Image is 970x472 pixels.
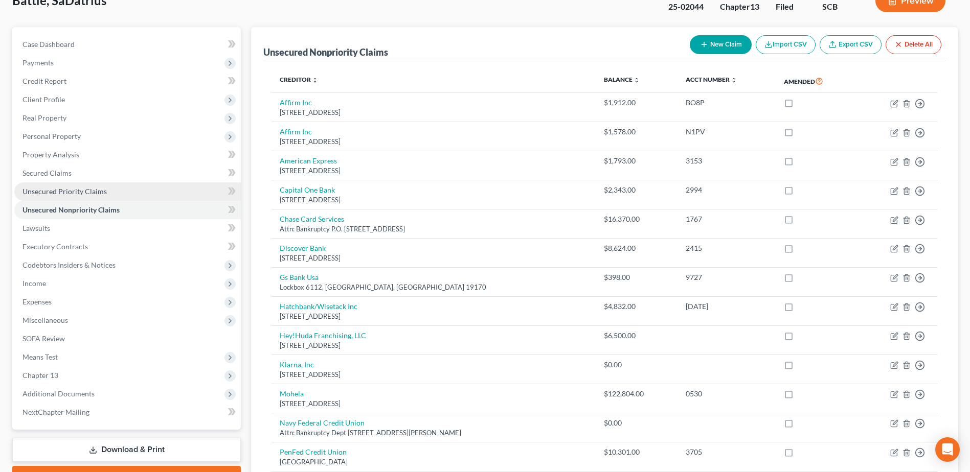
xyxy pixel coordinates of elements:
[686,127,768,137] div: N1PV
[22,408,89,416] span: NextChapter Mailing
[14,146,241,164] a: Property Analysis
[690,35,752,54] button: New Claim
[686,389,768,399] div: 0530
[935,437,960,462] div: Open Intercom Messenger
[280,331,366,340] a: Hey!Huda Franchising, LLC
[668,1,704,13] div: 25-02044
[604,185,669,195] div: $2,343.00
[820,35,882,54] a: Export CSV
[604,214,669,224] div: $16,370.00
[776,1,806,13] div: Filed
[604,76,640,83] a: Balance unfold_more
[22,316,68,324] span: Miscellaneous
[686,156,768,166] div: 3153
[686,447,768,457] div: 3705
[312,77,318,83] i: unfold_more
[686,98,768,108] div: BO8P
[14,182,241,201] a: Unsecured Priority Claims
[280,244,326,252] a: Discover Bank
[280,253,588,263] div: [STREET_ADDRESS]
[22,95,65,104] span: Client Profile
[604,331,669,341] div: $6,500.00
[14,403,241,421] a: NextChapter Mailing
[263,46,388,58] div: Unsecured Nonpriority Claims
[280,137,588,147] div: [STREET_ADDRESS]
[686,243,768,253] div: 2415
[604,127,669,137] div: $1,578.00
[280,399,588,409] div: [STREET_ADDRESS]
[280,127,312,136] a: Affirm Inc
[22,371,58,380] span: Chapter 13
[280,447,347,456] a: PenFed Credit Union
[731,77,737,83] i: unfold_more
[776,69,857,93] th: Amended
[280,156,337,165] a: American Express
[14,238,241,256] a: Executory Contracts
[886,35,941,54] button: Delete All
[22,389,95,398] span: Additional Documents
[22,205,120,214] span: Unsecured Nonpriority Claims
[280,389,304,398] a: Mohela
[604,418,669,428] div: $0.00
[604,301,669,312] div: $4,832.00
[634,77,640,83] i: unfold_more
[604,156,669,166] div: $1,793.00
[280,360,314,369] a: Klarna, Inc
[604,389,669,399] div: $122,804.00
[22,169,72,177] span: Secured Claims
[280,195,588,205] div: [STREET_ADDRESS]
[22,187,107,196] span: Unsecured Priority Claims
[280,215,344,223] a: Chase Card Services
[604,272,669,282] div: $398.00
[22,352,58,361] span: Means Test
[822,1,859,13] div: SCB
[22,334,65,343] span: SOFA Review
[750,2,759,11] span: 13
[280,108,588,117] div: [STREET_ADDRESS]
[22,261,116,269] span: Codebtors Insiders & Notices
[604,98,669,108] div: $1,912.00
[14,35,241,54] a: Case Dashboard
[280,98,312,107] a: Affirm Inc
[14,164,241,182] a: Secured Claims
[280,418,365,427] a: Navy Federal Credit Union
[686,76,737,83] a: Acct Number unfold_more
[22,40,75,49] span: Case Dashboard
[756,35,816,54] button: Import CSV
[14,72,241,90] a: Credit Report
[22,150,79,159] span: Property Analysis
[686,272,768,282] div: 9727
[280,312,588,321] div: [STREET_ADDRESS]
[12,438,241,462] a: Download & Print
[280,428,588,438] div: Attn: Bankruptcy Dept [STREET_ADDRESS][PERSON_NAME]
[14,201,241,219] a: Unsecured Nonpriority Claims
[280,76,318,83] a: Creditor unfold_more
[280,282,588,292] div: Lockbox 6112, [GEOGRAPHIC_DATA], [GEOGRAPHIC_DATA] 19170
[280,370,588,380] div: [STREET_ADDRESS]
[604,360,669,370] div: $0.00
[22,279,46,288] span: Income
[686,185,768,195] div: 2994
[604,243,669,253] div: $8,624.00
[280,457,588,467] div: [GEOGRAPHIC_DATA]
[14,329,241,348] a: SOFA Review
[686,301,768,312] div: [DATE]
[280,185,335,194] a: Capital One Bank
[720,1,759,13] div: Chapter
[280,224,588,234] div: Attn: Bankruptcy P.O. [STREET_ADDRESS]
[22,58,54,67] span: Payments
[14,219,241,238] a: Lawsuits
[280,273,319,281] a: Gs Bank Usa
[22,224,50,232] span: Lawsuits
[280,166,588,176] div: [STREET_ADDRESS]
[22,242,88,251] span: Executory Contracts
[280,302,357,311] a: Hatchbank/Wisetack Inc
[280,341,588,350] div: [STREET_ADDRESS]
[22,113,66,122] span: Real Property
[22,297,52,306] span: Expenses
[22,132,81,140] span: Personal Property
[604,447,669,457] div: $10,301.00
[686,214,768,224] div: 1767
[22,77,66,85] span: Credit Report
